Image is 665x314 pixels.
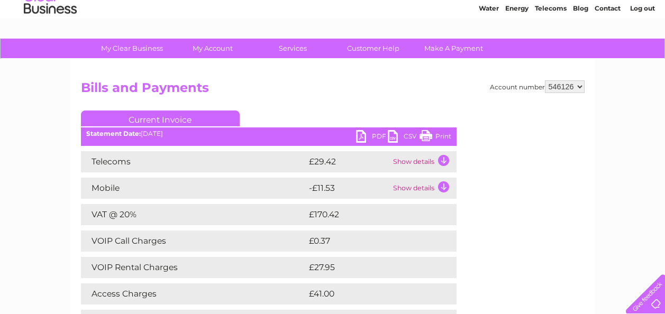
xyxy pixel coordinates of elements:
[505,45,529,53] a: Energy
[306,178,390,199] td: -£11.53
[81,257,306,278] td: VOIP Rental Charges
[169,39,256,58] a: My Account
[81,130,457,137] div: [DATE]
[81,151,306,172] td: Telecoms
[81,283,306,304] td: Access Charges
[306,230,432,252] td: £0.37
[479,45,499,53] a: Water
[356,130,388,145] a: PDF
[306,257,435,278] td: £27.95
[23,27,77,60] img: logo.png
[81,204,306,225] td: VAT @ 20%
[330,39,417,58] a: Customer Help
[490,80,585,93] div: Account number
[390,178,457,199] td: Show details
[83,6,583,51] div: Clear Business is a trading name of Verastar Limited (registered in [GEOGRAPHIC_DATA] No. 3667643...
[390,151,457,172] td: Show details
[420,130,451,145] a: Print
[249,39,336,58] a: Services
[306,283,434,304] td: £41.00
[535,45,567,53] a: Telecoms
[81,178,306,199] td: Mobile
[81,110,240,126] a: Current Invoice
[595,45,621,53] a: Contact
[88,39,176,58] a: My Clear Business
[81,230,306,252] td: VOIP Call Charges
[306,204,437,225] td: £170.42
[86,130,141,137] b: Statement Date:
[306,151,390,172] td: £29.42
[410,39,497,58] a: Make A Payment
[466,5,539,19] a: 0333 014 3131
[388,130,420,145] a: CSV
[81,80,585,100] h2: Bills and Payments
[630,45,655,53] a: Log out
[573,45,588,53] a: Blog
